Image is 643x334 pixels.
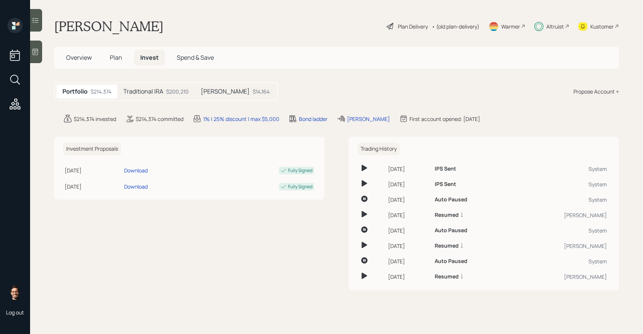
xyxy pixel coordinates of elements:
div: $214,374 [91,88,111,95]
div: Fully Signed [288,167,312,174]
div: Plan Delivery [398,23,428,30]
h1: [PERSON_NAME] [54,18,164,35]
h6: Auto Paused [435,258,467,264]
div: [DATE] [388,165,429,173]
div: $214,374 invested [74,115,116,123]
div: [DATE] [388,257,429,265]
div: Download [124,183,148,190]
div: [DATE] [388,180,429,188]
div: Kustomer [590,23,614,30]
div: Bond ladder [299,115,328,123]
h5: Portfolio [62,88,88,95]
div: Propose Account + [573,88,619,95]
div: [DATE] [388,196,429,204]
h5: [PERSON_NAME] [201,88,250,95]
div: Warmer [501,23,520,30]
div: $200,210 [166,88,189,95]
span: Plan [110,53,122,62]
div: System [514,180,607,188]
h5: Traditional IRA [123,88,163,95]
div: Log out [6,309,24,316]
div: [DATE] [388,242,429,250]
h6: Auto Paused [435,227,467,234]
h6: Resumed [435,212,459,218]
span: Invest [140,53,159,62]
div: • (old plan-delivery) [432,23,479,30]
img: sami-boghos-headshot.png [8,285,23,300]
h6: IPS Sent [435,166,456,172]
h6: IPS Sent [435,181,456,187]
div: $214,374 committed [136,115,183,123]
div: $14,164 [253,88,270,95]
h6: Resumed [435,274,459,280]
div: Fully Signed [288,183,312,190]
div: First account opened: [DATE] [409,115,480,123]
div: [DATE] [65,183,121,190]
div: Altruist [546,23,564,30]
div: System [514,165,607,173]
h6: Auto Paused [435,196,467,203]
div: System [514,257,607,265]
div: Download [124,166,148,174]
h6: Resumed [435,243,459,249]
span: Spend & Save [177,53,214,62]
div: [DATE] [65,166,121,174]
h6: Trading History [358,143,400,155]
div: [DATE] [388,227,429,234]
span: Overview [66,53,92,62]
div: [DATE] [388,211,429,219]
div: System [514,196,607,204]
div: [PERSON_NAME] [514,211,607,219]
div: System [514,227,607,234]
h6: Investment Proposals [63,143,121,155]
div: [DATE] [388,273,429,281]
div: [PERSON_NAME] [514,273,607,281]
div: 1% | 25% discount | max $5,000 [203,115,279,123]
div: [PERSON_NAME] [514,242,607,250]
div: [PERSON_NAME] [347,115,390,123]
